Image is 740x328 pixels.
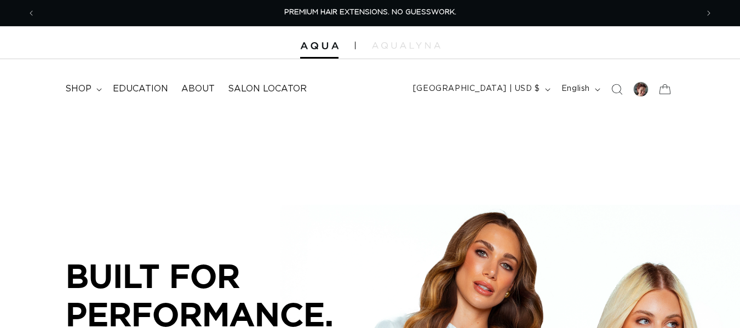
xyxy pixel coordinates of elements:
[65,83,91,95] span: shop
[413,83,540,95] span: [GEOGRAPHIC_DATA] | USD $
[221,77,313,101] a: Salon Locator
[300,42,339,50] img: Aqua Hair Extensions
[555,79,605,100] button: English
[59,77,106,101] summary: shop
[19,3,43,24] button: Previous announcement
[284,9,456,16] span: PREMIUM HAIR EXTENSIONS. NO GUESSWORK.
[561,83,590,95] span: English
[113,83,168,95] span: Education
[406,79,555,100] button: [GEOGRAPHIC_DATA] | USD $
[106,77,175,101] a: Education
[175,77,221,101] a: About
[605,77,629,101] summary: Search
[372,42,440,49] img: aqualyna.com
[228,83,307,95] span: Salon Locator
[697,3,721,24] button: Next announcement
[181,83,215,95] span: About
